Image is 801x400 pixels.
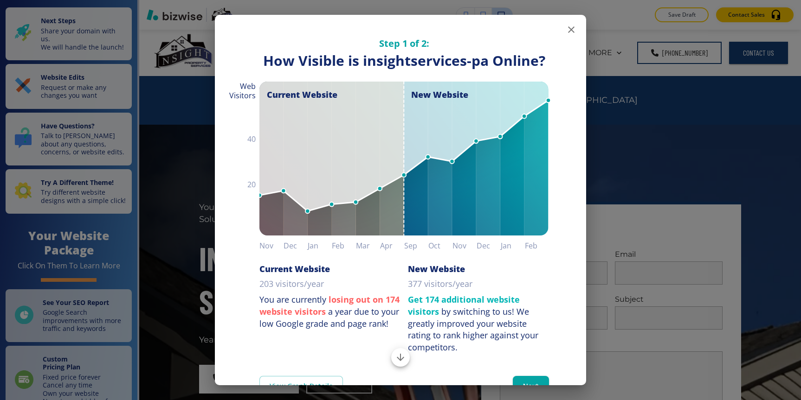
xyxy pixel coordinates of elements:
h6: Nov [259,239,284,252]
h6: Dec [477,239,501,252]
div: We greatly improved your website rating to rank higher against your competitors. [408,306,538,353]
button: Next [513,376,549,395]
h6: Jan [308,239,332,252]
h6: Feb [332,239,356,252]
h6: Mar [356,239,380,252]
h6: Oct [428,239,452,252]
p: You are currently a year due to your low Google grade and page rank! [259,294,400,330]
p: 377 visitors/year [408,278,472,290]
h6: Nov [452,239,477,252]
strong: losing out on 174 website visitors [259,294,400,317]
h6: New Website [408,263,465,274]
h6: Jan [501,239,525,252]
a: View Graph Details [259,376,343,395]
button: Scroll to bottom [391,348,410,367]
h6: Current Website [259,263,330,274]
h6: Apr [380,239,404,252]
p: by switching to us! [408,294,549,354]
h6: Sep [404,239,428,252]
p: 203 visitors/year [259,278,324,290]
strong: Get 174 additional website visitors [408,294,520,317]
h6: Dec [284,239,308,252]
h6: Feb [525,239,549,252]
